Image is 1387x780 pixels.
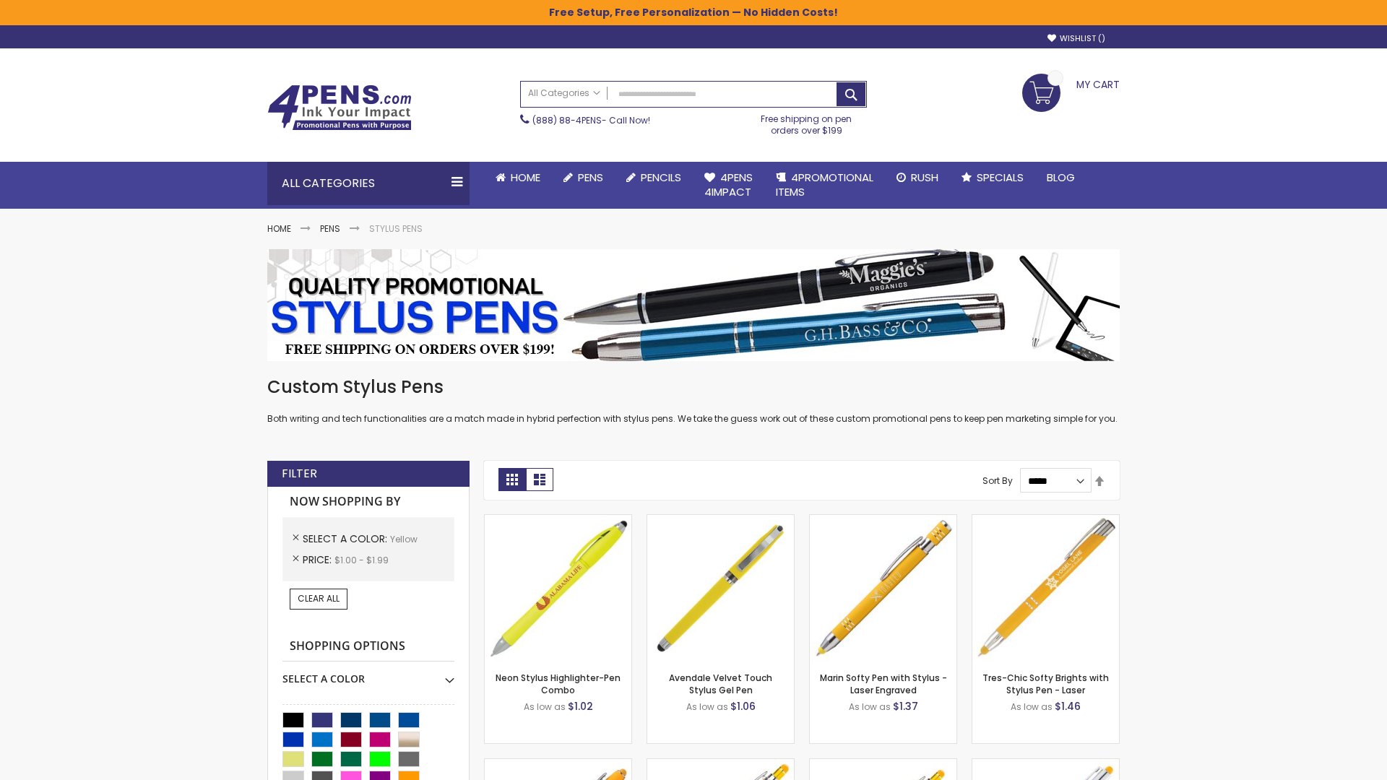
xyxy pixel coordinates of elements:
[972,515,1119,662] img: Tres-Chic Softy Brights with Stylus Pen - Laser-Yellow
[532,114,650,126] span: - Call Now!
[885,162,950,194] a: Rush
[647,514,794,526] a: Avendale Velvet Touch Stylus Gel Pen-Yellow
[578,170,603,185] span: Pens
[849,701,891,713] span: As low as
[303,532,390,546] span: Select A Color
[334,554,389,566] span: $1.00 - $1.99
[669,672,772,695] a: Avendale Velvet Touch Stylus Gel Pen
[730,699,756,714] span: $1.06
[485,515,631,662] img: Neon Stylus Highlighter-Pen Combo-Yellow
[982,672,1109,695] a: Tres-Chic Softy Brights with Stylus Pen - Laser
[977,170,1024,185] span: Specials
[267,162,470,205] div: All Categories
[704,170,753,199] span: 4Pens 4impact
[498,468,526,491] strong: Grid
[524,701,566,713] span: As low as
[290,589,347,609] a: Clear All
[972,514,1119,526] a: Tres-Chic Softy Brights with Stylus Pen - Laser-Yellow
[282,631,454,662] strong: Shopping Options
[686,701,728,713] span: As low as
[693,162,764,209] a: 4Pens4impact
[303,552,334,567] span: Price
[810,515,956,662] img: Marin Softy Pen with Stylus - Laser Engraved-Yellow
[950,162,1035,194] a: Specials
[911,170,938,185] span: Rush
[485,758,631,771] a: Ellipse Softy Brights with Stylus Pen - Laser-Yellow
[532,114,602,126] a: (888) 88-4PENS
[320,222,340,235] a: Pens
[1055,699,1081,714] span: $1.46
[746,108,868,136] div: Free shipping on pen orders over $199
[267,376,1120,425] div: Both writing and tech functionalities are a match made in hybrid perfection with stylus pens. We ...
[267,222,291,235] a: Home
[1011,701,1053,713] span: As low as
[282,662,454,686] div: Select A Color
[776,170,873,199] span: 4PROMOTIONAL ITEMS
[764,162,885,209] a: 4PROMOTIONALITEMS
[390,533,418,545] span: Yellow
[647,758,794,771] a: Phoenix Softy Brights with Stylus Pen - Laser-Yellow
[528,87,600,99] span: All Categories
[1047,33,1105,44] a: Wishlist
[1035,162,1086,194] a: Blog
[568,699,593,714] span: $1.02
[982,474,1013,487] label: Sort By
[820,672,947,695] a: Marin Softy Pen with Stylus - Laser Engraved
[267,376,1120,399] h1: Custom Stylus Pens
[282,487,454,517] strong: Now Shopping by
[267,84,412,131] img: 4Pens Custom Pens and Promotional Products
[511,170,540,185] span: Home
[282,466,317,482] strong: Filter
[496,672,621,695] a: Neon Stylus Highlighter-Pen Combo
[893,699,918,714] span: $1.37
[972,758,1119,771] a: Tres-Chic Softy with Stylus Top Pen - ColorJet-Yellow
[615,162,693,194] a: Pencils
[298,592,340,604] span: Clear All
[369,222,423,235] strong: Stylus Pens
[810,758,956,771] a: Phoenix Softy Brights Gel with Stylus Pen - Laser-Yellow
[521,82,608,105] a: All Categories
[484,162,552,194] a: Home
[1047,170,1075,185] span: Blog
[810,514,956,526] a: Marin Softy Pen with Stylus - Laser Engraved-Yellow
[552,162,615,194] a: Pens
[485,514,631,526] a: Neon Stylus Highlighter-Pen Combo-Yellow
[267,249,1120,361] img: Stylus Pens
[647,515,794,662] img: Avendale Velvet Touch Stylus Gel Pen-Yellow
[641,170,681,185] span: Pencils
